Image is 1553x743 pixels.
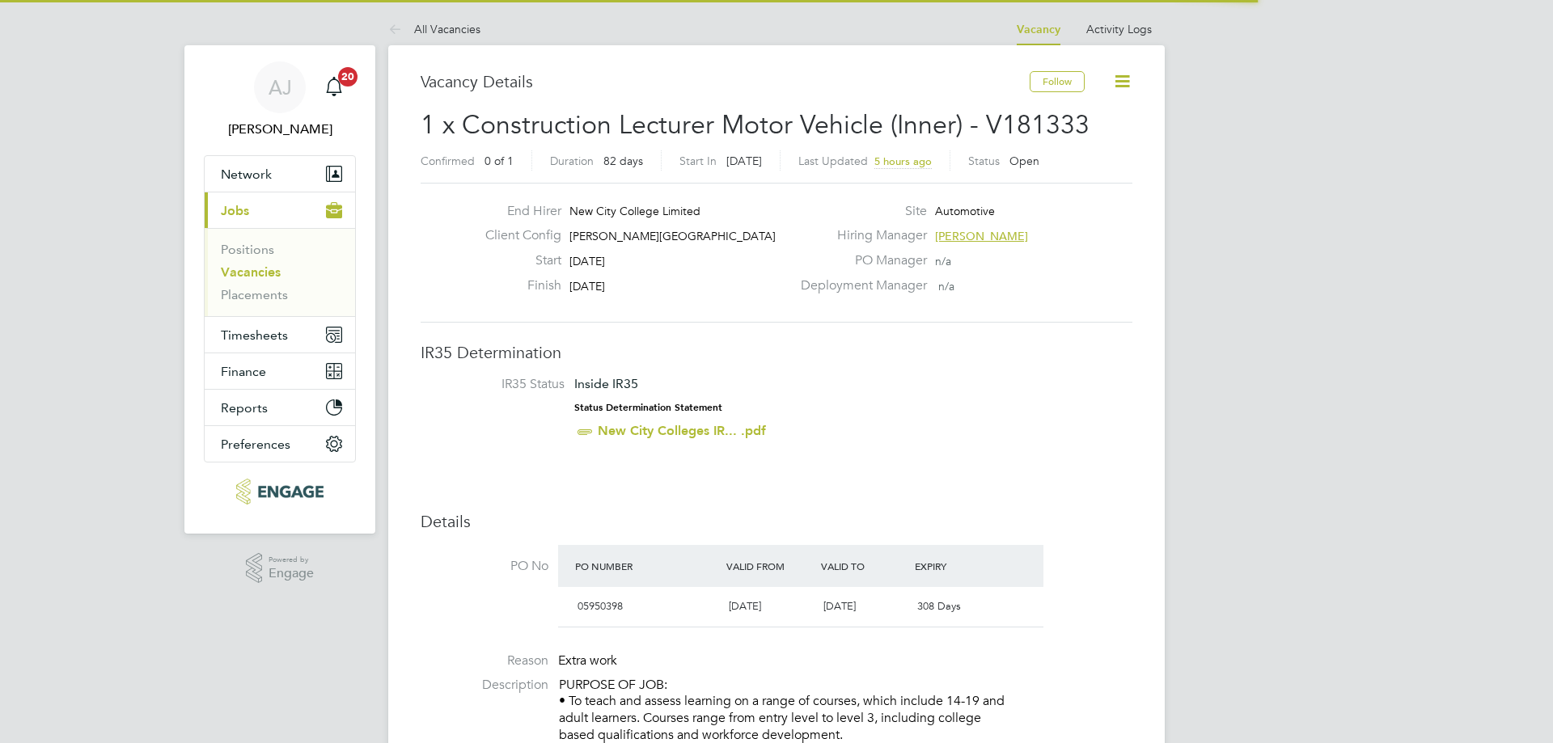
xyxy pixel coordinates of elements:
[817,551,912,580] div: Valid To
[874,154,932,168] span: 5 hours ago
[221,203,249,218] span: Jobs
[204,479,356,504] a: Go to home page
[421,558,548,575] label: PO No
[917,599,961,613] span: 308 Days
[791,227,927,244] label: Hiring Manager
[205,353,355,389] button: Finance
[1017,23,1060,36] a: Vacancy
[269,77,292,98] span: AJ
[338,67,358,87] span: 20
[911,551,1005,580] div: Expiry
[205,156,355,192] button: Network
[205,192,355,228] button: Jobs
[791,277,927,294] label: Deployment Manager
[388,22,480,36] a: All Vacancies
[550,154,594,168] label: Duration
[1009,154,1039,168] span: Open
[221,264,281,280] a: Vacancies
[935,204,995,218] span: Automotive
[798,154,868,168] label: Last Updated
[221,400,268,416] span: Reports
[472,252,561,269] label: Start
[221,242,274,257] a: Positions
[726,154,762,168] span: [DATE]
[269,553,314,567] span: Powered by
[221,327,288,343] span: Timesheets
[204,120,356,139] span: Adam Jorey
[204,61,356,139] a: AJ[PERSON_NAME]
[578,599,623,613] span: 05950398
[318,61,350,113] a: 20
[437,376,565,393] label: IR35 Status
[421,71,1030,92] h3: Vacancy Details
[603,154,643,168] span: 82 days
[1030,71,1085,92] button: Follow
[205,317,355,353] button: Timesheets
[1086,22,1152,36] a: Activity Logs
[472,277,561,294] label: Finish
[472,227,561,244] label: Client Config
[472,203,561,220] label: End Hirer
[221,287,288,302] a: Placements
[569,279,605,293] span: [DATE]
[421,154,475,168] label: Confirmed
[935,254,951,268] span: n/a
[184,45,375,534] nav: Main navigation
[729,599,761,613] span: [DATE]
[569,204,700,218] span: New City College Limited
[205,228,355,316] div: Jobs
[938,279,954,293] span: n/a
[679,154,717,168] label: Start In
[221,167,272,182] span: Network
[221,437,290,452] span: Preferences
[485,154,514,168] span: 0 of 1
[569,254,605,268] span: [DATE]
[791,252,927,269] label: PO Manager
[968,154,1000,168] label: Status
[246,553,315,584] a: Powered byEngage
[558,652,617,669] span: Extra work
[935,229,1028,243] span: [PERSON_NAME]
[574,376,638,391] span: Inside IR35
[598,423,766,438] a: New City Colleges IR... .pdf
[569,229,776,243] span: [PERSON_NAME][GEOGRAPHIC_DATA]
[236,479,323,504] img: xede-logo-retina.png
[421,342,1132,363] h3: IR35 Determination
[421,677,548,694] label: Description
[823,599,856,613] span: [DATE]
[221,364,266,379] span: Finance
[205,426,355,462] button: Preferences
[571,551,722,580] div: PO Number
[421,652,548,669] label: Reason
[421,109,1090,141] span: 1 x Construction Lecturer Motor Vehicle (Inner) - V181333
[421,511,1132,532] h3: Details
[722,551,817,580] div: Valid From
[205,390,355,425] button: Reports
[574,402,722,413] strong: Status Determination Statement
[269,567,314,580] span: Engage
[791,203,927,220] label: Site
